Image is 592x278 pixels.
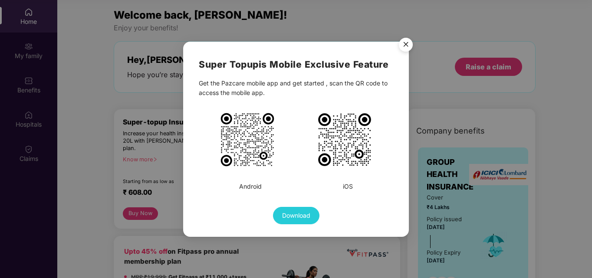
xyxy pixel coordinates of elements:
[273,207,319,224] button: Download
[394,33,418,58] img: svg+xml;base64,PHN2ZyB4bWxucz0iaHR0cDovL3d3dy53My5vcmcvMjAwMC9zdmciIHdpZHRoPSI1NiIgaGVpZ2h0PSI1Ni...
[219,111,276,168] img: PiA8c3ZnIHdpZHRoPSIxMDE1IiBoZWlnaHQ9IjEwMTUiIHZpZXdCb3g9Ii0xIC0xIDM1IDM1IiB4bWxucz0iaHR0cDovL3d3d...
[394,33,417,57] button: Close
[239,182,262,191] div: Android
[199,57,393,72] h2: Super Topup is Mobile Exclusive Feature
[343,182,353,191] div: iOS
[199,78,393,98] div: Get the Pazcare mobile app and get started , scan the QR code to access the mobile app.
[316,111,373,168] img: PiA8c3ZnIHdpZHRoPSIxMDIzIiBoZWlnaHQ9IjEwMjMiIHZpZXdCb3g9Ii0xIC0xIDMxIDMxIiB4bWxucz0iaHR0cDovL3d3d...
[282,211,310,220] span: Download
